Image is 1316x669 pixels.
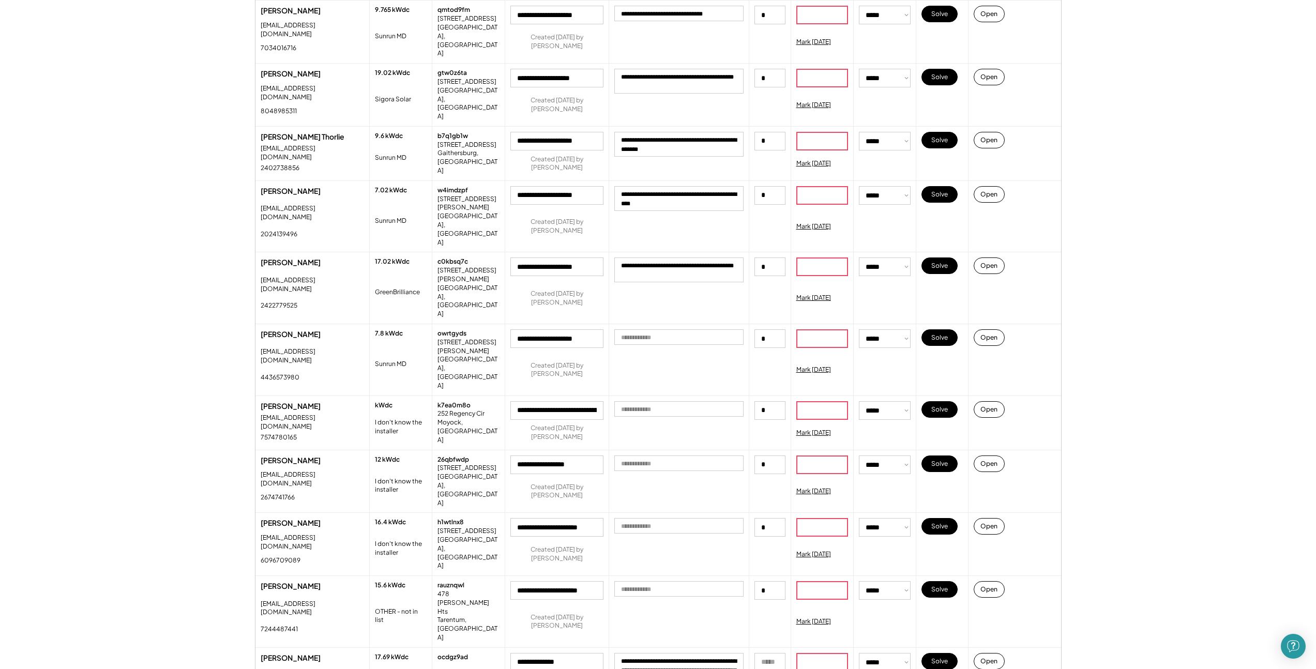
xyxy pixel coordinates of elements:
button: Solve [921,257,958,274]
div: Mark [DATE] [796,38,831,47]
div: [STREET_ADDRESS] [437,14,496,23]
button: Open [974,329,1005,346]
div: [GEOGRAPHIC_DATA], [GEOGRAPHIC_DATA] [437,355,500,390]
div: 7.02 kWdc [375,186,407,195]
div: Created [DATE] by [PERSON_NAME] [510,545,603,563]
div: Created [DATE] by [PERSON_NAME] [510,613,603,631]
div: Created [DATE] by [PERSON_NAME] [510,290,603,307]
div: Gaithersburg, [GEOGRAPHIC_DATA] [437,149,500,175]
div: 6096709089 [261,556,300,565]
div: Mark [DATE] [796,294,831,302]
div: 4436573980 [261,373,299,382]
button: Solve [921,401,958,418]
button: Open [974,132,1005,148]
button: Open [974,186,1005,203]
div: Created [DATE] by [PERSON_NAME] [510,33,603,51]
div: [EMAIL_ADDRESS][DOMAIN_NAME] [261,276,364,294]
div: h1wtlnx8 [437,518,464,527]
div: [EMAIL_ADDRESS][DOMAIN_NAME] [261,347,364,365]
div: Created [DATE] by [PERSON_NAME] [510,424,603,442]
div: [PERSON_NAME] [261,329,364,340]
div: [PERSON_NAME] [261,69,364,79]
div: [GEOGRAPHIC_DATA], [GEOGRAPHIC_DATA] [437,536,500,570]
div: [PERSON_NAME] [261,581,364,591]
button: Open [974,257,1005,274]
div: c0kbsq7c [437,257,468,266]
div: 9.6 kWdc [375,132,403,141]
div: Created [DATE] by [PERSON_NAME] [510,218,603,235]
button: Solve [921,518,958,535]
button: Solve [921,186,958,203]
div: 7574780165 [261,433,297,442]
div: Moyock, [GEOGRAPHIC_DATA] [437,418,500,444]
div: [STREET_ADDRESS][PERSON_NAME] [437,338,500,356]
div: 7034016716 [261,44,296,53]
div: Created [DATE] by [PERSON_NAME] [510,155,603,173]
div: Created [DATE] by [PERSON_NAME] [510,483,603,500]
div: [PERSON_NAME] [261,518,364,528]
div: Created [DATE] by [PERSON_NAME] [510,96,603,114]
div: k7ea0m8o [437,401,471,410]
div: [STREET_ADDRESS][PERSON_NAME] [437,266,500,284]
div: [GEOGRAPHIC_DATA], [GEOGRAPHIC_DATA] [437,86,500,121]
div: [STREET_ADDRESS] [437,78,496,86]
div: Mark [DATE] [796,101,831,110]
div: 26qbfwdp [437,455,469,464]
div: [PERSON_NAME] [261,401,364,412]
button: Open [974,69,1005,85]
div: rauznqwl [437,581,464,590]
div: Mark [DATE] [796,429,831,437]
div: owrtgyds [437,329,466,338]
div: b7q1gb1w [437,132,468,141]
div: Sunrun MD [375,217,406,225]
div: 7.8 kWdc [375,329,403,338]
div: [STREET_ADDRESS] [437,464,496,473]
div: 478 [PERSON_NAME] Hts [437,590,500,616]
div: 2674741766 [261,493,295,502]
div: [GEOGRAPHIC_DATA], [GEOGRAPHIC_DATA] [437,212,500,247]
div: Sunrun MD [375,360,406,369]
div: 17.69 kWdc [375,653,409,662]
div: 8048985311 [261,107,297,116]
div: 2402738856 [261,164,299,173]
div: [STREET_ADDRESS] [437,527,496,536]
div: I don't know the installer [375,418,427,436]
button: Solve [921,69,958,85]
div: [PERSON_NAME] [261,455,364,466]
div: [EMAIL_ADDRESS][DOMAIN_NAME] [261,470,364,488]
div: 17.02 kWdc [375,257,410,266]
button: Solve [921,581,958,598]
div: [GEOGRAPHIC_DATA], [GEOGRAPHIC_DATA] [437,473,500,507]
div: [EMAIL_ADDRESS][DOMAIN_NAME] [261,21,364,39]
div: [PERSON_NAME] [261,257,364,268]
div: [EMAIL_ADDRESS][DOMAIN_NAME] [261,84,364,102]
div: [GEOGRAPHIC_DATA], [GEOGRAPHIC_DATA] [437,23,500,58]
button: Solve [921,6,958,22]
div: I don't know the installer [375,540,427,557]
div: I don't know the installer [375,477,427,495]
div: gtw0z6ta [437,69,467,78]
div: OTHER - not in list [375,607,427,625]
div: Mark [DATE] [796,366,831,374]
div: [EMAIL_ADDRESS][DOMAIN_NAME] [261,414,364,431]
button: Open [974,581,1005,598]
button: Solve [921,132,958,148]
div: Created [DATE] by [PERSON_NAME] [510,361,603,379]
div: 19.02 kWdc [375,69,410,78]
div: 2024139496 [261,230,297,239]
div: 7244487441 [261,625,298,634]
div: 9.765 kWdc [375,6,410,14]
div: [PERSON_NAME] [261,653,364,663]
div: Mark [DATE] [796,617,831,626]
div: 16.4 kWdc [375,518,406,527]
button: Open [974,518,1005,535]
button: Open [974,401,1005,418]
div: Tarentum, [GEOGRAPHIC_DATA] [437,616,500,642]
div: Mark [DATE] [796,159,831,168]
div: ocdgz9ad [437,653,468,662]
button: Solve [921,329,958,346]
div: [EMAIL_ADDRESS][DOMAIN_NAME] [261,534,364,551]
div: [EMAIL_ADDRESS][DOMAIN_NAME] [261,204,364,222]
div: Mark [DATE] [796,222,831,231]
div: 15.6 kWdc [375,581,405,590]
